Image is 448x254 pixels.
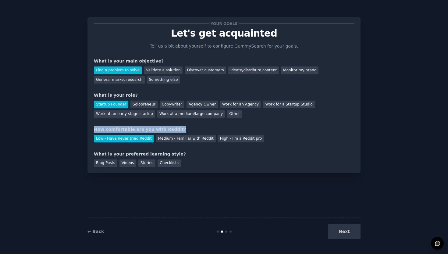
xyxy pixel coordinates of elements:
[156,135,215,142] div: Medium - Familiar with Reddit
[94,76,145,84] div: General market research
[147,76,180,84] div: Something else
[94,92,354,98] div: What is your role?
[160,101,184,108] div: Copywriter
[94,110,155,118] div: Work at an early stage startup
[130,101,157,108] div: Solopreneur
[119,159,136,167] div: Videos
[218,135,264,142] div: High - I'm a Reddit pro
[144,66,183,74] div: Validate a solution
[94,28,354,39] p: Let's get acquainted
[94,126,354,133] div: How comfortable are you with Reddit?
[158,159,181,167] div: Checklists
[94,159,117,167] div: Blog Posts
[227,110,242,118] div: Other
[281,66,318,74] div: Monitor my brand
[209,20,239,27] span: Your goals
[220,101,261,108] div: Work for an Agency
[94,101,128,108] div: Startup Founder
[185,66,226,74] div: Discover customers
[157,110,225,118] div: Work at a medium/large company
[94,66,142,74] div: Find a problem to solve
[87,229,104,234] a: ← Back
[138,159,155,167] div: Stories
[263,101,315,108] div: Work for a Startup Studio
[94,58,354,64] div: What is your main objective?
[94,135,154,142] div: Low - Have never tried Reddit
[94,151,354,157] div: What is your preferred learning style?
[147,43,301,49] p: Tell us a bit about yourself to configure GummySearch for your goals.
[187,101,218,108] div: Agency Owner
[228,66,279,74] div: Ideate/distribute content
